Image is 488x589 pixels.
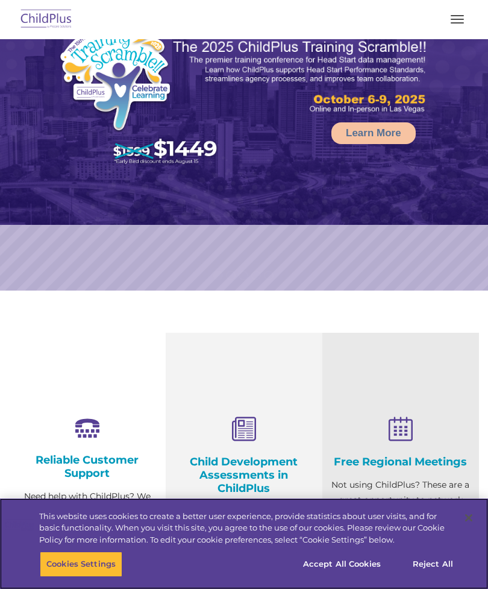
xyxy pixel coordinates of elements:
[296,552,387,577] button: Accept All Cookies
[18,453,157,480] h4: Reliable Customer Support
[331,122,416,144] a: Learn More
[331,455,470,468] h4: Free Regional Meetings
[40,552,122,577] button: Cookies Settings
[175,455,313,495] h4: Child Development Assessments in ChildPlus
[39,511,454,546] div: This website uses cookies to create a better user experience, provide statistics about user visit...
[455,505,482,531] button: Close
[395,552,471,577] button: Reject All
[18,5,75,34] img: ChildPlus by Procare Solutions
[331,477,470,553] p: Not using ChildPlus? These are a great opportunity to network and learn from ChildPlus users. Fin...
